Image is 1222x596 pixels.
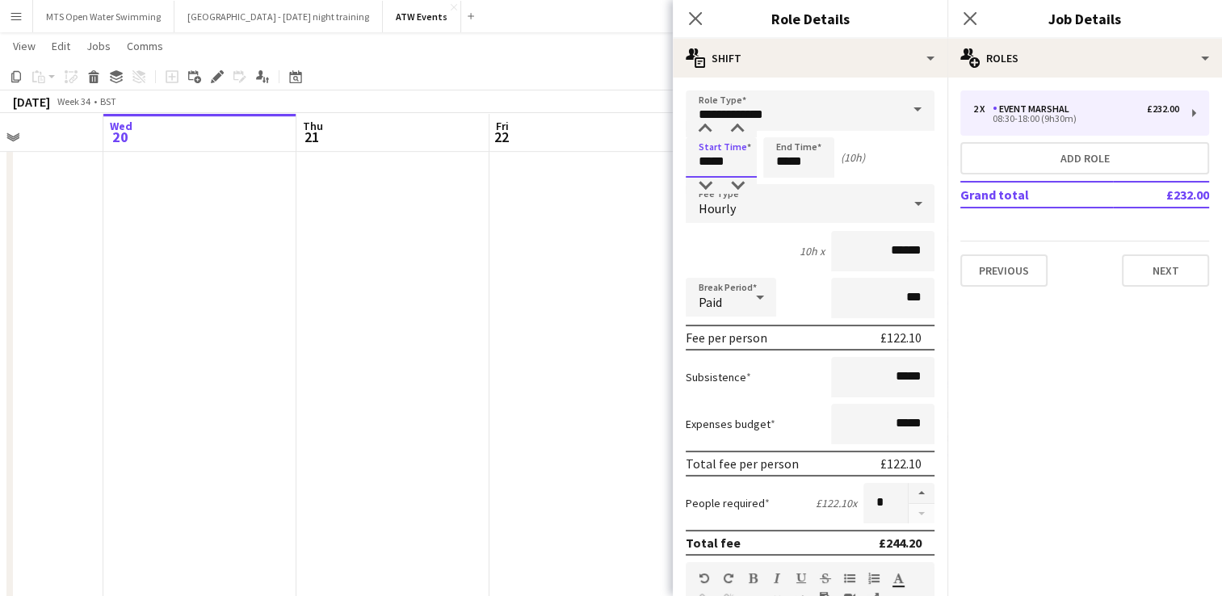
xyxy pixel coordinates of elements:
[110,119,132,133] span: Wed
[107,128,132,146] span: 20
[300,128,323,146] span: 21
[86,39,111,53] span: Jobs
[1122,254,1209,287] button: Next
[993,103,1076,115] div: Event Marshal
[174,1,383,32] button: [GEOGRAPHIC_DATA] - [DATE] night training
[771,572,783,585] button: Italic
[13,39,36,53] span: View
[820,572,831,585] button: Strikethrough
[673,8,947,29] h3: Role Details
[844,572,855,585] button: Unordered List
[800,244,825,258] div: 10h x
[686,417,775,431] label: Expenses budget
[796,572,807,585] button: Underline
[723,572,734,585] button: Redo
[686,329,767,346] div: Fee per person
[960,254,1048,287] button: Previous
[816,496,857,510] div: £122.10 x
[53,95,94,107] span: Week 34
[6,36,42,57] a: View
[686,370,751,384] label: Subsistence
[841,150,865,165] div: (10h)
[892,572,904,585] button: Text Color
[947,8,1222,29] h3: Job Details
[879,535,922,551] div: £244.20
[45,36,77,57] a: Edit
[973,115,1179,123] div: 08:30-18:00 (9h30m)
[909,483,934,504] button: Increase
[13,94,50,110] div: [DATE]
[1113,182,1209,208] td: £232.00
[880,455,922,472] div: £122.10
[127,39,163,53] span: Comms
[100,95,116,107] div: BST
[120,36,170,57] a: Comms
[686,455,799,472] div: Total fee per person
[947,39,1222,78] div: Roles
[699,294,722,310] span: Paid
[960,182,1113,208] td: Grand total
[868,572,880,585] button: Ordered List
[303,119,323,133] span: Thu
[699,200,736,216] span: Hourly
[383,1,461,32] button: ATW Events
[973,103,993,115] div: 2 x
[686,496,770,510] label: People required
[493,128,509,146] span: 22
[686,535,741,551] div: Total fee
[747,572,758,585] button: Bold
[673,39,947,78] div: Shift
[496,119,509,133] span: Fri
[1147,103,1179,115] div: £232.00
[880,329,922,346] div: £122.10
[960,142,1209,174] button: Add role
[33,1,174,32] button: MTS Open Water Swimming
[80,36,117,57] a: Jobs
[699,572,710,585] button: Undo
[52,39,70,53] span: Edit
